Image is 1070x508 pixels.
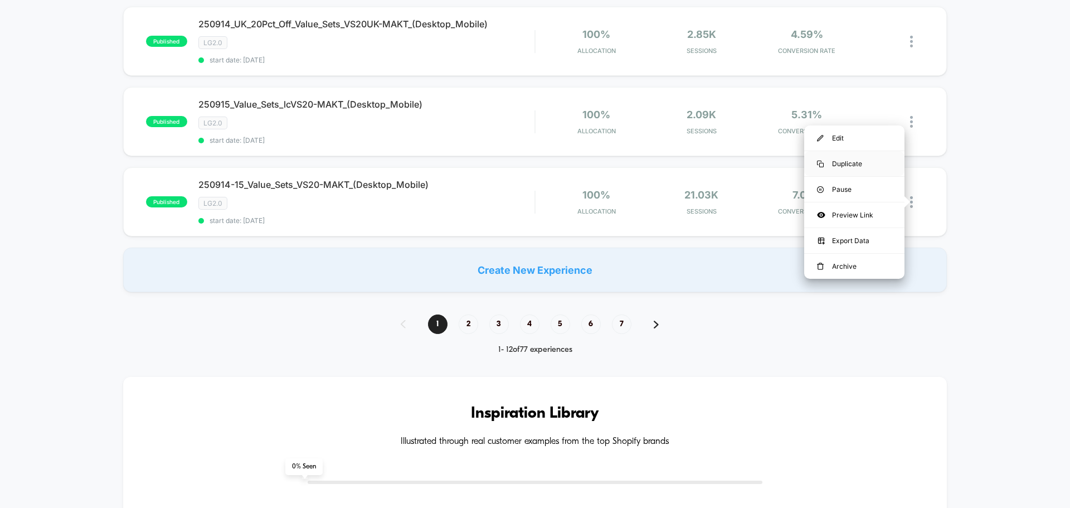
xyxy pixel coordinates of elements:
[757,127,857,135] span: CONVERSION RATE
[817,186,824,193] img: menu
[520,315,539,334] span: 4
[198,18,534,30] span: 250914_UK_20Pct_Off_Value_Sets_VS20UK-MAKT_(Desktop_Mobile)
[489,315,509,334] span: 3
[428,315,448,334] span: 1
[577,127,616,135] span: Allocation
[198,136,534,144] span: start date: [DATE]
[817,161,824,167] img: menu
[817,263,824,270] img: menu
[157,437,913,447] h4: Illustrated through real customer examples from the top Shopify brands
[582,109,610,120] span: 100%
[910,196,913,208] img: close
[687,28,716,40] span: 2.85k
[198,117,227,129] span: LG2.0
[804,202,904,228] div: Preview Link
[581,315,601,334] span: 6
[551,315,570,334] span: 5
[123,248,947,292] div: Create New Experience
[390,345,681,355] div: 1 - 12 of 77 experiences
[791,109,822,120] span: 5.31%
[652,47,752,55] span: Sessions
[285,458,323,475] span: 0 % Seen
[582,28,610,40] span: 100%
[198,179,534,190] span: 250914-15_Value_Sets_VS20-MAKT_(Desktop_Mobile)
[910,36,913,47] img: close
[577,207,616,215] span: Allocation
[198,197,227,210] span: LG2.0
[146,36,187,47] span: published
[687,109,716,120] span: 2.09k
[684,189,718,201] span: 21.03k
[757,47,857,55] span: CONVERSION RATE
[198,99,534,110] span: 250915_Value_Sets_lcVS20-MAKT_(Desktop_Mobile)
[146,116,187,127] span: published
[792,189,821,201] span: 7.01%
[791,28,823,40] span: 4.59%
[577,47,616,55] span: Allocation
[198,36,227,49] span: LG2.0
[804,125,904,151] div: Edit
[804,254,904,279] div: Archive
[910,116,913,128] img: close
[146,196,187,207] span: published
[198,56,534,64] span: start date: [DATE]
[612,315,631,334] span: 7
[459,315,478,334] span: 2
[804,151,904,176] div: Duplicate
[582,189,610,201] span: 100%
[652,127,752,135] span: Sessions
[652,207,752,215] span: Sessions
[757,207,857,215] span: CONVERSION RATE
[157,405,913,423] h3: Inspiration Library
[804,177,904,202] div: Pause
[804,228,904,253] div: Export Data
[198,216,534,225] span: start date: [DATE]
[654,321,659,328] img: pagination forward
[817,135,824,142] img: menu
